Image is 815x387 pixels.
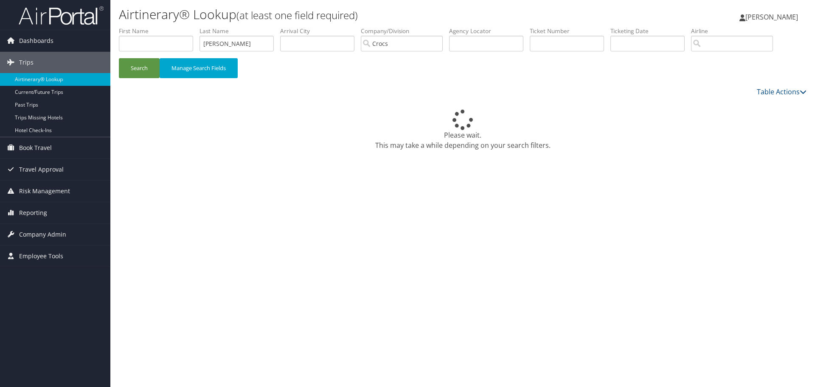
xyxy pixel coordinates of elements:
span: Travel Approval [19,159,64,180]
span: Risk Management [19,181,70,202]
label: Ticketing Date [610,27,691,35]
span: Trips [19,52,34,73]
h1: Airtinerary® Lookup [119,6,577,23]
button: Search [119,58,160,78]
button: Manage Search Fields [160,58,238,78]
span: Dashboards [19,30,53,51]
span: Book Travel [19,137,52,158]
label: Company/Division [361,27,449,35]
div: Please wait. This may take a while depending on your search filters. [119,110,807,150]
span: Reporting [19,202,47,223]
a: [PERSON_NAME] [739,4,807,30]
label: First Name [119,27,200,35]
label: Ticket Number [530,27,610,35]
img: airportal-logo.png [19,6,104,25]
a: Table Actions [757,87,807,96]
small: (at least one field required) [236,8,358,22]
label: Agency Locator [449,27,530,35]
span: Employee Tools [19,246,63,267]
span: Company Admin [19,224,66,245]
label: Last Name [200,27,280,35]
label: Arrival City [280,27,361,35]
span: [PERSON_NAME] [745,12,798,22]
label: Airline [691,27,779,35]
